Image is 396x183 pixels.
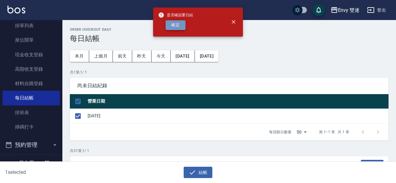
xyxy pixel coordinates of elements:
button: [DATE] [171,50,195,62]
div: 50 [294,124,309,140]
td: [DATE] [86,109,389,123]
a: 排班表 [2,105,60,120]
button: close [227,15,240,29]
h6: 1 selected [5,168,98,176]
button: 本月 [70,50,89,62]
button: save [312,4,325,16]
p: 第 1–1 筆 共 1 筆 [319,129,349,135]
h2: Order checkout daily [70,28,389,32]
img: Logo [7,6,25,13]
a: 座位開單 [2,33,60,47]
a: 掃碼打卡 [2,120,60,134]
button: 預約管理 [2,137,60,153]
a: 每日結帳 [2,91,60,105]
button: Envy 雙連 [328,4,362,17]
button: 登出 [365,4,389,16]
button: 結帳 [184,167,213,178]
span: 尚未日結紀錄 [77,83,381,89]
button: 今天 [152,50,171,62]
button: 昨天 [132,50,152,62]
a: 高階收支登錄 [2,62,60,76]
button: 報表匯出 [361,160,384,170]
p: 每頁顯示數量 [269,129,292,135]
a: 掛單列表 [2,18,60,33]
h3: 每日結帳 [70,34,389,43]
a: 材料自購登錄 [2,76,60,91]
button: 確定 [166,20,186,30]
a: 現金收支登錄 [2,48,60,62]
button: [DATE] [195,50,219,62]
p: 共 1 筆, 1 / 1 [70,69,389,75]
span: 是否確認要日結 [158,12,193,18]
div: Envy 雙連 [338,6,360,14]
th: 營業日期 [86,94,389,109]
h5: 登入用envy雙連 [19,160,51,172]
p: 共 31 筆, 1 / 1 [70,148,389,154]
button: 前天 [113,50,132,62]
button: 報表及分析 [2,153,60,169]
button: 上個月 [89,50,113,62]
